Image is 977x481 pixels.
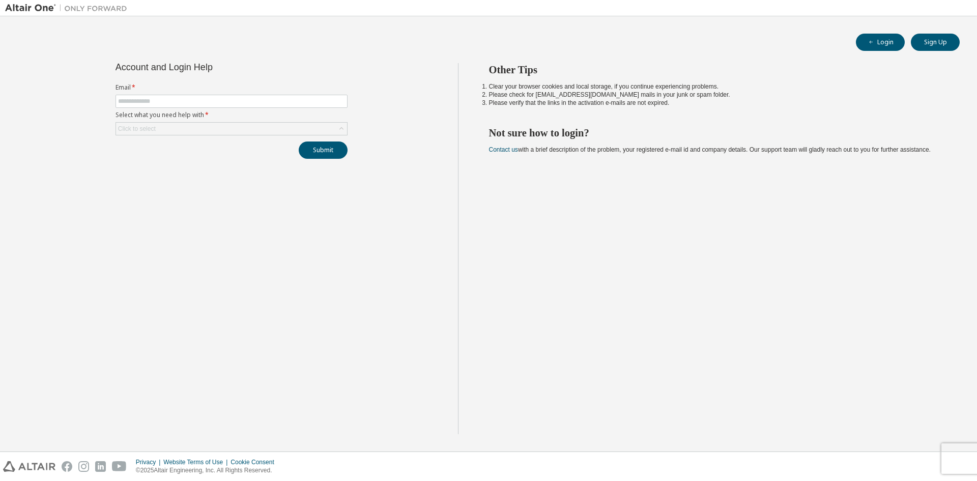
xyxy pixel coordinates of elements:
h2: Other Tips [489,63,942,76]
img: linkedin.svg [95,461,106,472]
button: Login [856,34,905,51]
div: Privacy [136,458,163,466]
li: Please verify that the links in the activation e-mails are not expired. [489,99,942,107]
a: Contact us [489,146,518,153]
div: Website Terms of Use [163,458,231,466]
div: Cookie Consent [231,458,280,466]
img: youtube.svg [112,461,127,472]
img: altair_logo.svg [3,461,55,472]
li: Clear your browser cookies and local storage, if you continue experiencing problems. [489,82,942,91]
div: Account and Login Help [116,63,301,71]
p: © 2025 Altair Engineering, Inc. All Rights Reserved. [136,466,280,475]
div: Click to select [118,125,156,133]
label: Email [116,83,348,92]
h2: Not sure how to login? [489,126,942,139]
label: Select what you need help with [116,111,348,119]
img: Altair One [5,3,132,13]
button: Sign Up [911,34,960,51]
div: Click to select [116,123,347,135]
button: Submit [299,142,348,159]
img: facebook.svg [62,461,72,472]
img: instagram.svg [78,461,89,472]
span: with a brief description of the problem, your registered e-mail id and company details. Our suppo... [489,146,931,153]
li: Please check for [EMAIL_ADDRESS][DOMAIN_NAME] mails in your junk or spam folder. [489,91,942,99]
